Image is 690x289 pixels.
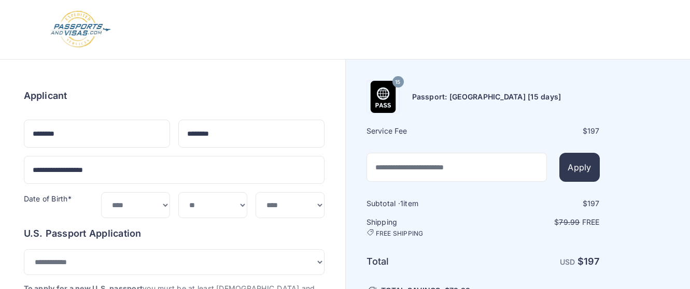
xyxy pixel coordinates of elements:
[559,153,599,182] button: Apply
[24,226,325,241] h6: U.S. Passport Application
[367,198,482,209] h6: Subtotal · item
[50,10,111,49] img: Logo
[24,194,72,203] label: Date of Birth*
[367,81,399,113] img: Product Name
[412,92,561,102] h6: Passport: [GEOGRAPHIC_DATA] [15 days]
[484,198,600,209] div: $
[559,218,580,226] span: 79.99
[376,229,424,238] span: FREE SHIPPING
[395,76,400,89] span: 15
[582,218,600,226] span: Free
[560,257,575,266] span: USD
[367,254,482,269] h6: Total
[584,256,600,267] span: 197
[24,89,67,103] h6: Applicant
[367,217,482,238] h6: Shipping
[587,126,600,135] span: 197
[367,126,482,136] h6: Service Fee
[400,199,403,208] span: 1
[587,199,600,208] span: 197
[484,126,600,136] div: $
[484,217,600,227] p: $
[578,256,600,267] strong: $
